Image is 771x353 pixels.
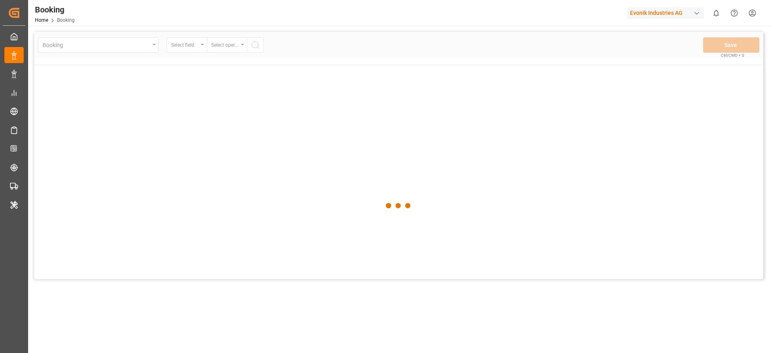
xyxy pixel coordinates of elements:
div: Booking [35,4,75,16]
button: Help Center [725,4,743,22]
button: show 0 new notifications [707,4,725,22]
a: Home [35,17,48,23]
button: Evonik Industries AG [627,5,707,21]
div: Evonik Industries AG [627,7,704,19]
